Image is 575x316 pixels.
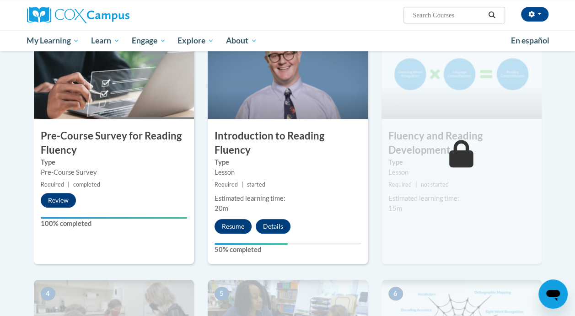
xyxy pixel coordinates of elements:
[412,10,485,21] input: Search Courses
[215,204,228,212] span: 20m
[388,167,535,177] div: Lesson
[208,129,368,157] h3: Introduction to Reading Fluency
[220,30,263,51] a: About
[73,181,100,188] span: completed
[505,31,555,50] a: En español
[215,243,288,245] div: Your progress
[91,35,120,46] span: Learn
[41,193,76,208] button: Review
[27,35,79,46] span: My Learning
[388,204,402,212] span: 15m
[382,129,542,157] h3: Fluency and Reading Development
[41,287,55,300] span: 4
[215,287,229,300] span: 5
[256,219,290,234] button: Details
[388,287,403,300] span: 6
[382,27,542,119] img: Course Image
[41,167,187,177] div: Pre-Course Survey
[511,36,549,45] span: En español
[34,27,194,119] img: Course Image
[415,181,417,188] span: |
[126,30,172,51] a: Engage
[247,181,265,188] span: started
[132,35,166,46] span: Engage
[21,30,86,51] a: My Learning
[215,157,361,167] label: Type
[41,157,187,167] label: Type
[172,30,220,51] a: Explore
[215,245,361,255] label: 50% completed
[215,167,361,177] div: Lesson
[20,30,555,51] div: Main menu
[208,27,368,119] img: Course Image
[68,181,70,188] span: |
[242,181,243,188] span: |
[34,129,194,157] h3: Pre-Course Survey for Reading Fluency
[27,7,192,23] a: Cox Campus
[41,181,64,188] span: Required
[226,35,257,46] span: About
[41,217,187,219] div: Your progress
[388,181,412,188] span: Required
[388,157,535,167] label: Type
[41,219,187,229] label: 100% completed
[421,181,449,188] span: not started
[538,279,568,309] iframe: Button to launch messaging window
[215,181,238,188] span: Required
[85,30,126,51] a: Learn
[485,10,499,21] button: Search
[388,193,535,204] div: Estimated learning time:
[177,35,214,46] span: Explore
[27,7,129,23] img: Cox Campus
[521,7,548,21] button: Account Settings
[215,219,252,234] button: Resume
[215,193,361,204] div: Estimated learning time:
